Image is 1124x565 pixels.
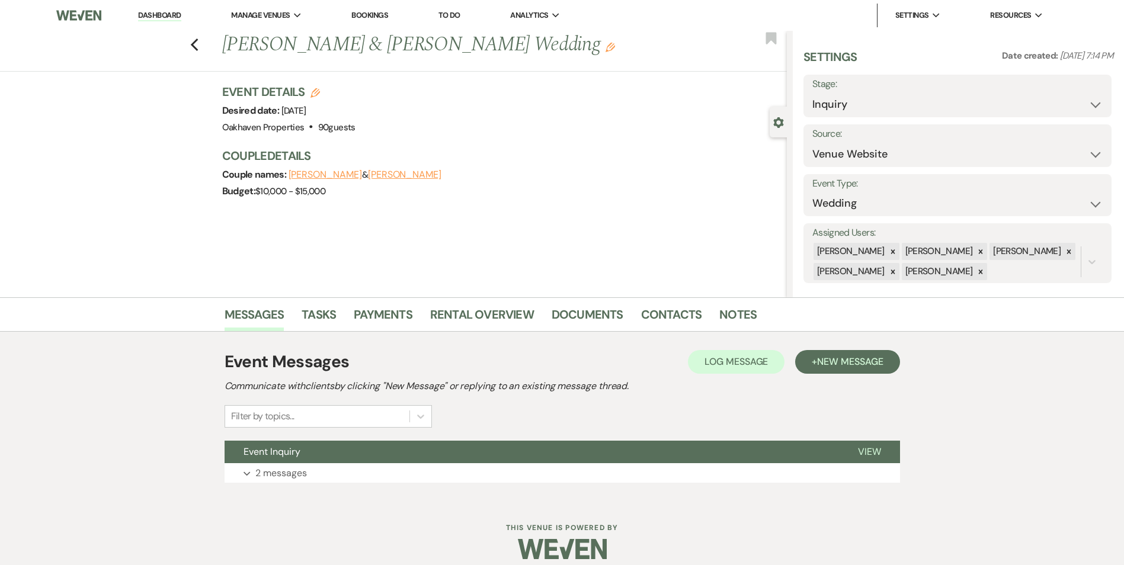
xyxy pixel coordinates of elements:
[803,49,857,75] h3: Settings
[641,305,702,331] a: Contacts
[812,224,1103,242] label: Assigned Users:
[225,349,350,374] h1: Event Messages
[222,121,305,133] span: Oakhaven Properties
[895,9,929,21] span: Settings
[138,10,181,21] a: Dashboard
[552,305,623,331] a: Documents
[719,305,757,331] a: Notes
[1002,50,1060,62] span: Date created:
[354,305,412,331] a: Payments
[318,121,356,133] span: 90 guests
[289,170,362,179] button: [PERSON_NAME]
[222,84,356,100] h3: Event Details
[225,463,900,483] button: 2 messages
[817,355,883,368] span: New Message
[222,104,281,117] span: Desired date:
[231,9,290,21] span: Manage Venues
[231,409,294,423] div: Filter by topics...
[688,350,784,374] button: Log Message
[281,105,306,117] span: [DATE]
[510,9,548,21] span: Analytics
[902,263,975,280] div: [PERSON_NAME]
[222,168,289,181] span: Couple names:
[222,147,775,164] h3: Couple Details
[368,170,441,179] button: [PERSON_NAME]
[902,243,975,260] div: [PERSON_NAME]
[812,76,1103,93] label: Stage:
[773,116,784,127] button: Close lead details
[839,441,900,463] button: View
[812,175,1103,192] label: Event Type:
[438,10,460,20] a: To Do
[795,350,899,374] button: +New Message
[222,185,256,197] span: Budget:
[302,305,336,331] a: Tasks
[255,185,325,197] span: $10,000 - $15,000
[255,466,307,481] p: 2 messages
[812,126,1103,143] label: Source:
[225,379,900,393] h2: Communicate with clients by clicking "New Message" or replying to an existing message thread.
[814,263,886,280] div: [PERSON_NAME]
[244,445,300,458] span: Event Inquiry
[1060,50,1113,62] span: [DATE] 7:14 PM
[704,355,768,368] span: Log Message
[56,3,101,28] img: Weven Logo
[351,10,388,20] a: Bookings
[225,305,284,331] a: Messages
[289,169,441,181] span: &
[430,305,534,331] a: Rental Overview
[858,445,881,458] span: View
[222,31,670,59] h1: [PERSON_NAME] & [PERSON_NAME] Wedding
[606,41,615,52] button: Edit
[989,243,1062,260] div: [PERSON_NAME]
[814,243,886,260] div: [PERSON_NAME]
[990,9,1031,21] span: Resources
[225,441,839,463] button: Event Inquiry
